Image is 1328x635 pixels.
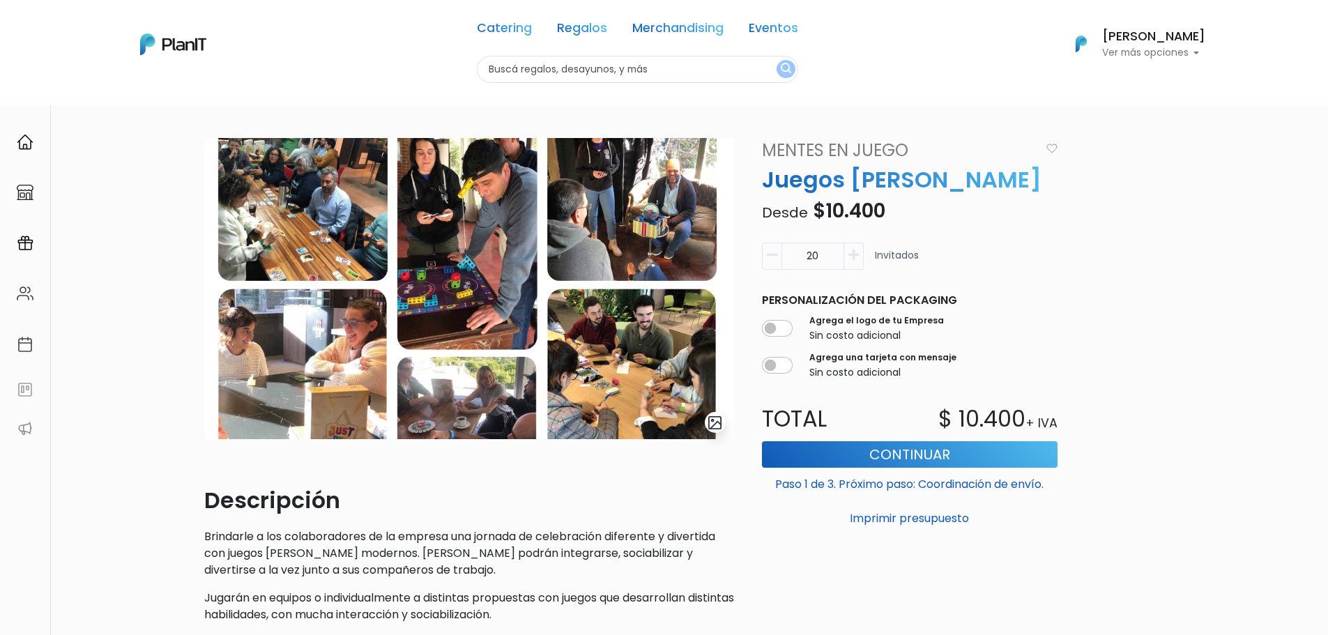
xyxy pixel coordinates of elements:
[707,415,723,431] img: gallery-light
[1102,31,1205,43] h6: [PERSON_NAME]
[762,470,1058,493] p: Paso 1 de 3. Próximo paso: Coordinación de envío.
[17,336,33,353] img: calendar-87d922413cdce8b2cf7b7f5f62616a5cf9e4887200fb71536465627b3292af00.svg
[1102,48,1205,58] p: Ver más opciones
[762,441,1058,468] button: Continuar
[813,197,885,224] span: $10.400
[204,484,734,517] p: Descripción
[781,63,791,76] img: search_button-432b6d5273f82d61273b3651a40e1bd1b912527efae98b1b7a1b2c0702e16a8d.svg
[809,351,956,364] label: Agrega una tarjeta con mensaje
[557,22,607,39] a: Regalos
[17,134,33,151] img: home-e721727adea9d79c4d83392d1f703f7f8bce08238fde08b1acbfd93340b81755.svg
[17,381,33,398] img: feedback-78b5a0c8f98aac82b08bfc38622c3050aee476f2c9584af64705fc4e61158814.svg
[809,365,956,380] p: Sin costo adicional
[749,22,798,39] a: Eventos
[17,285,33,302] img: people-662611757002400ad9ed0e3c099ab2801c6687ba6c219adb57efc949bc21e19d.svg
[1066,29,1097,59] img: PlanIt Logo
[17,184,33,201] img: marketplace-4ceaa7011d94191e9ded77b95e3339b90024bf715f7c57f8cf31f2d8c509eaba.svg
[477,56,798,83] input: Buscá regalos, desayunos, y más
[762,292,1058,309] p: Personalización del packaging
[809,314,944,327] label: Agrega el logo de tu Empresa
[477,22,532,39] a: Catering
[17,420,33,437] img: partners-52edf745621dab592f3b2c58e3bca9d71375a7ef29c3b500c9f145b62cc070d4.svg
[875,248,919,275] p: Invitados
[17,235,33,252] img: campaigns-02234683943229c281be62815700db0a1741e53638e28bf9629b52c665b00959.svg
[1025,414,1058,432] p: + IVA
[204,590,734,623] p: Jugarán en equipos o individualmente a distintas propuestas con juegos que desarrollan distintas ...
[1058,26,1205,62] button: PlanIt Logo [PERSON_NAME] Ver más opciones
[809,328,944,343] p: Sin costo adicional
[204,138,734,439] img: E264C735-3ED8-453B-BDC9-084A21EDEC45.jpeg
[140,33,206,55] img: PlanIt Logo
[938,402,1025,436] p: $ 10.400
[632,22,724,39] a: Merchandising
[762,203,808,222] span: Desde
[754,163,1066,197] p: Juegos [PERSON_NAME]
[754,402,910,436] p: Total
[1046,144,1058,153] img: heart_icon
[762,507,1058,530] button: Imprimir presupuesto
[754,138,1040,163] a: Mentes en Juego
[204,528,734,579] p: Brindarle a los colaboradores de la empresa una jornada de celebración diferente y divertida con ...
